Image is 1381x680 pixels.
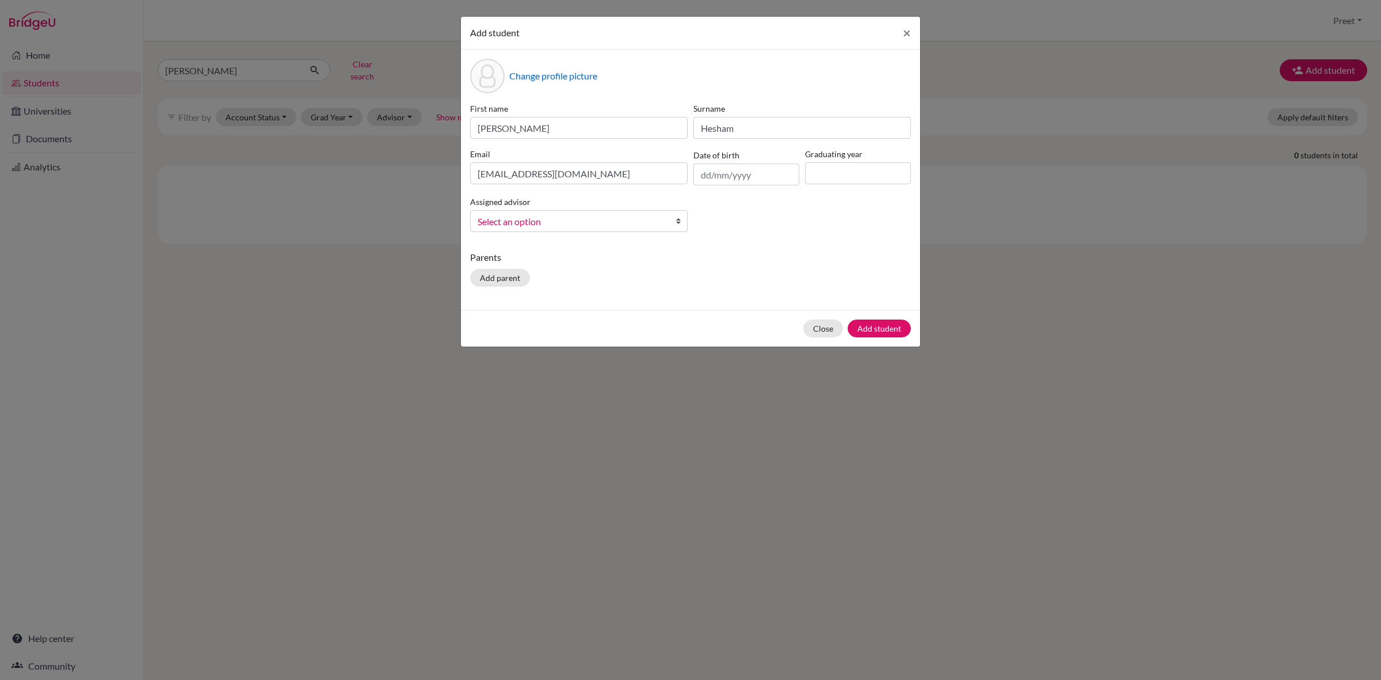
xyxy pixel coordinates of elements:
label: First name [470,102,688,115]
span: Add student [470,27,520,38]
button: Close [894,17,920,49]
div: Profile picture [470,59,505,93]
input: dd/mm/yyyy [693,164,799,185]
button: Close [803,320,843,337]
label: Date of birth [693,149,739,161]
button: Add parent [470,269,530,287]
label: Assigned advisor [470,196,531,208]
span: × [903,24,911,41]
span: Select an option [478,214,665,229]
p: Parents [470,250,911,264]
button: Add student [848,320,911,337]
label: Graduating year [805,148,911,160]
label: Surname [693,102,911,115]
label: Email [470,148,688,160]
